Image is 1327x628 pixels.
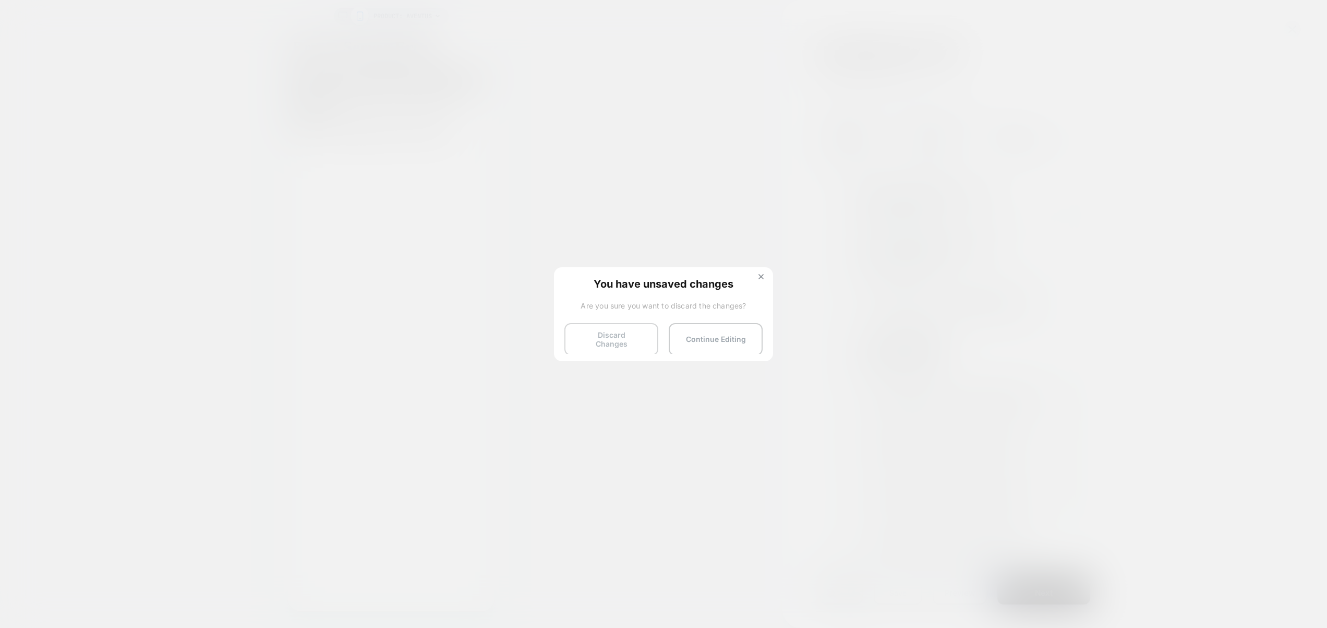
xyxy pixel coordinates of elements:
p: Please try again in 30 seconds. [4,89,202,103]
button: Discard Changes [564,323,658,356]
img: close [758,274,764,279]
h2: The server encountered a temporary error and could not complete your request. [4,34,202,103]
h1: Error: Server Error [4,4,202,23]
span: You have unsaved changes [564,278,763,288]
span: Are you sure you want to discard the changes? [564,301,763,310]
button: Continue Editing [669,323,763,356]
